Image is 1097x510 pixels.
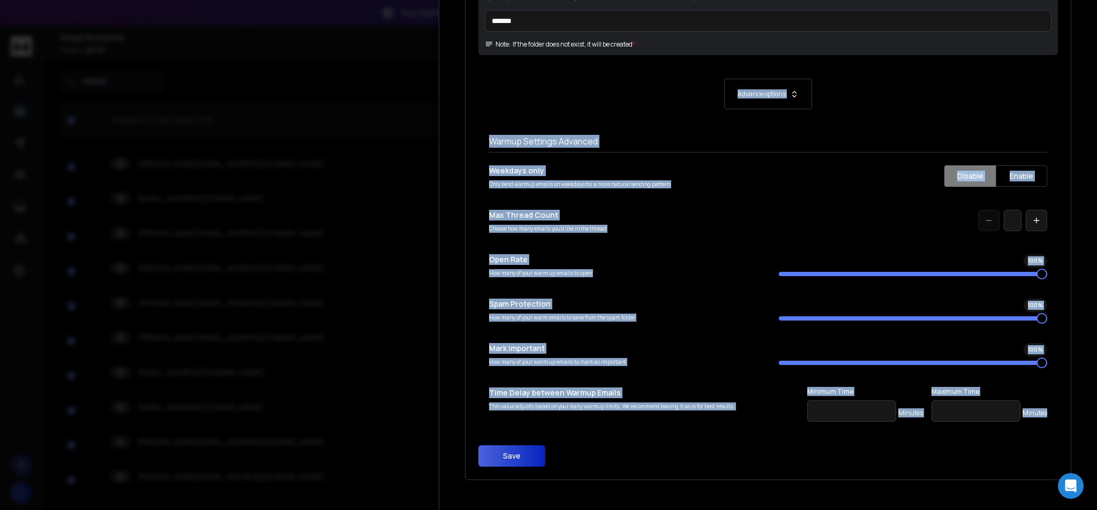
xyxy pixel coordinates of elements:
p: Choose how many emails you'd like in the thread [489,225,757,233]
p: Spam Protection [489,299,757,309]
p: This value adjusts based on your daily warmup limits. We recommend leaving it as is for best resu... [489,402,803,410]
button: Disable [944,165,996,187]
button: Save [478,445,545,467]
p: Only send warmup emails on weekdays for a more natural sending pattern [489,180,757,188]
p: Max Thread Count [489,210,757,220]
p: Advance options [738,90,786,98]
p: Open Rate [489,254,757,265]
p: How many of your warm up emails to mark as important [489,358,757,366]
label: Maximum Time [931,387,1047,396]
p: How many of your warm up emails to open [489,269,757,277]
p: Minutes [898,409,923,417]
span: Note: [485,40,510,49]
div: 100 % [1024,343,1047,356]
p: Mark Important [489,343,757,354]
p: If the folder does not exist, it will be created [513,40,633,49]
p: Minutes [1023,409,1047,417]
div: 100 % [1024,254,1047,268]
button: Advance options [489,79,1047,109]
p: How many of your warm emails to save from the spam folder [489,314,757,322]
p: Time Delay between Warmup Emails [489,387,803,398]
div: Open Intercom Messenger [1058,473,1084,499]
p: Weekdays only [489,165,757,176]
h1: Warmup Settings Advanced [489,135,1047,148]
div: 100 % [1024,299,1047,312]
button: Enable [996,165,1047,187]
label: Minimum Time [807,387,923,396]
